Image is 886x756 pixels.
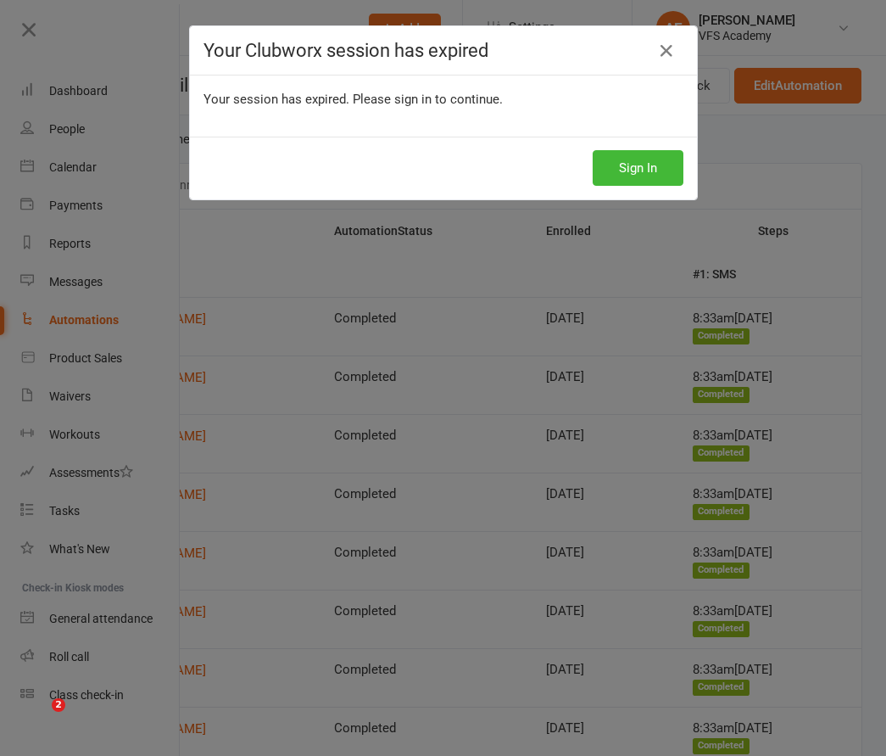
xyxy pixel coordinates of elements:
[52,698,65,712] span: 2
[593,150,683,186] button: Sign In
[17,698,58,739] iframe: Intercom live chat
[653,37,680,64] a: Close
[203,40,683,61] h4: Your Clubworx session has expired
[203,92,503,107] span: Your session has expired. Please sign in to continue.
